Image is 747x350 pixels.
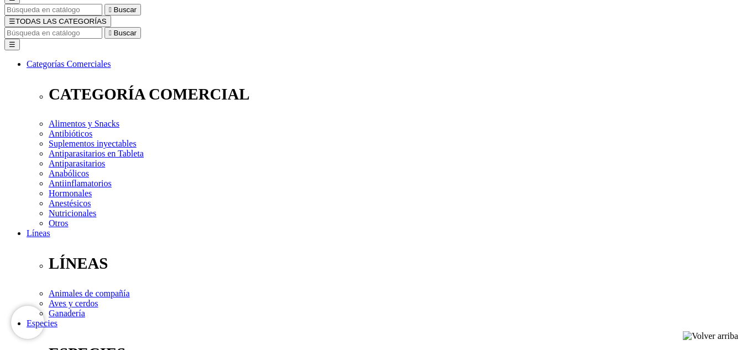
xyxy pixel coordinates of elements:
[49,309,85,318] a: Ganadería
[4,27,102,39] input: Buscar
[49,218,69,228] a: Otros
[49,198,91,208] a: Anestésicos
[49,208,96,218] a: Nutricionales
[49,179,112,188] a: Antiinflamatorios
[49,189,92,198] a: Hormonales
[49,299,98,308] a: Aves y cerdos
[9,17,15,25] span: ☰
[4,15,111,27] button: ☰TODAS LAS CATEGORÍAS
[49,169,89,178] a: Anabólicos
[109,6,112,14] i: 
[105,27,141,39] button:  Buscar
[27,228,50,238] a: Líneas
[49,149,144,158] a: Antiparasitarios en Tableta
[114,29,137,37] span: Buscar
[49,119,119,128] a: Alimentos y Snacks
[4,39,20,50] button: ☰
[683,331,738,341] img: Volver arriba
[49,85,743,103] p: CATEGORÍA COMERCIAL
[27,59,111,69] a: Categorías Comerciales
[27,318,58,328] a: Especies
[49,254,743,273] p: LÍNEAS
[49,289,130,298] a: Animales de compañía
[105,4,141,15] button:  Buscar
[49,139,137,148] a: Suplementos inyectables
[49,159,105,168] a: Antiparasitarios
[4,4,102,15] input: Buscar
[109,29,112,37] i: 
[49,129,92,138] a: Antibióticos
[114,6,137,14] span: Buscar
[11,306,44,339] iframe: Brevo live chat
